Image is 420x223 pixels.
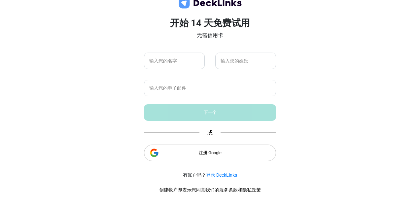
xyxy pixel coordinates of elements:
h3: 开始 14 天免费试用 [144,18,276,29]
a: 服务条款 [219,187,238,193]
input: 输入您的姓氏 [215,53,276,69]
p: 无需信用卡 [144,31,276,39]
input: 输入您的电子邮件 [144,80,276,96]
div: 创建帐户即表示您同意我们的 和 [159,187,261,194]
span: 或 [207,129,213,137]
font: 注册 Google [199,148,222,158]
a: 隐私政策 [242,187,261,193]
a: 登录 DeckLinks [206,172,237,178]
small: 有账户吗？ [183,172,237,179]
input: 输入您的名字 [144,53,205,69]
